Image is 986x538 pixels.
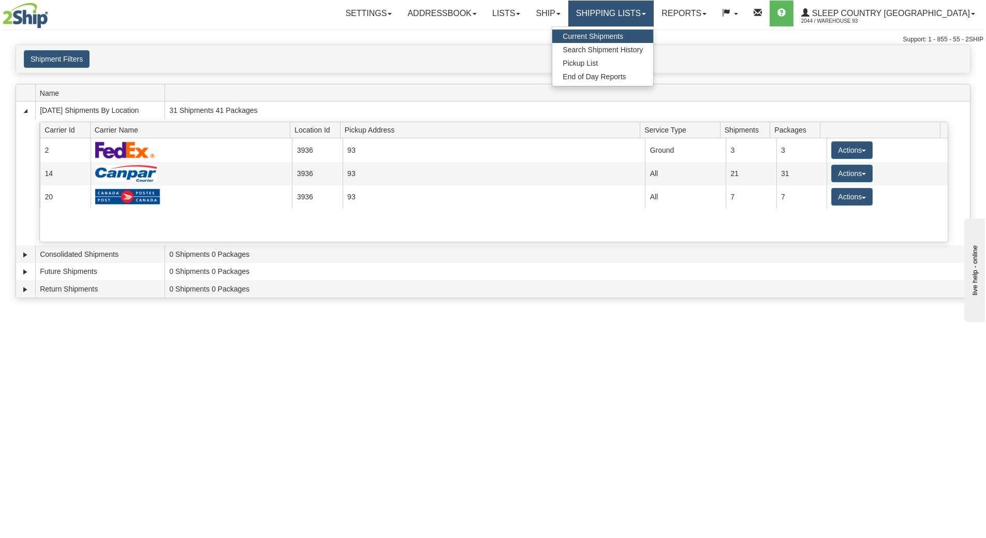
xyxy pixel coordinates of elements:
td: Return Shipments [35,280,165,298]
a: Ship [528,1,568,26]
td: All [645,185,726,209]
td: 31 [776,162,827,185]
td: Future Shipments [35,263,165,281]
a: Collapse [20,106,31,116]
td: 2 [40,138,90,162]
a: End of Day Reports [552,70,653,83]
td: 0 Shipments 0 Packages [165,280,970,298]
td: 31 Shipments 41 Packages [165,101,970,119]
a: Reports [654,1,714,26]
div: Support: 1 - 855 - 55 - 2SHIP [3,35,983,44]
a: Expand [20,250,31,260]
td: 3936 [292,138,342,162]
span: Shipments [725,122,770,138]
td: 3 [726,138,776,162]
div: live help - online [8,9,96,17]
button: Shipment Filters [24,50,90,68]
td: 3936 [292,185,342,209]
span: Sleep Country [GEOGRAPHIC_DATA] [810,9,970,18]
a: Lists [484,1,528,26]
td: 93 [343,138,645,162]
a: Shipping lists [568,1,654,26]
span: Pickup List [563,59,598,67]
button: Actions [831,165,873,182]
td: Consolidated Shipments [35,245,165,263]
iframe: chat widget [962,216,985,322]
span: Service Type [644,122,720,138]
td: Ground [645,138,726,162]
img: Canpar [95,165,157,182]
a: Pickup List [552,56,653,70]
td: 93 [343,162,645,185]
span: Current Shipments [563,32,623,40]
span: Location Id [295,122,340,138]
td: 14 [40,162,90,185]
img: Canada Post [95,188,160,205]
span: Carrier Name [95,122,290,138]
a: Addressbook [400,1,484,26]
td: 93 [343,185,645,209]
span: 2044 / Warehouse 93 [801,16,879,26]
td: 20 [40,185,90,209]
a: Settings [337,1,400,26]
span: Carrier Id [45,122,90,138]
button: Actions [831,188,873,206]
span: End of Day Reports [563,72,626,81]
td: All [645,162,726,185]
a: Sleep Country [GEOGRAPHIC_DATA] 2044 / Warehouse 93 [793,1,983,26]
a: Expand [20,284,31,295]
td: 0 Shipments 0 Packages [165,245,970,263]
button: Actions [831,141,873,159]
td: 0 Shipments 0 Packages [165,263,970,281]
td: 21 [726,162,776,185]
td: 7 [726,185,776,209]
span: Pickup Address [345,122,640,138]
img: FedEx Express® [95,141,155,158]
span: Search Shipment History [563,46,643,54]
td: [DATE] Shipments By Location [35,101,165,119]
a: Search Shipment History [552,43,653,56]
td: 3 [776,138,827,162]
span: Name [40,85,165,101]
td: 3936 [292,162,342,185]
a: Current Shipments [552,30,653,43]
span: Packages [774,122,820,138]
td: 7 [776,185,827,209]
a: Expand [20,267,31,277]
img: logo2044.jpg [3,3,48,28]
